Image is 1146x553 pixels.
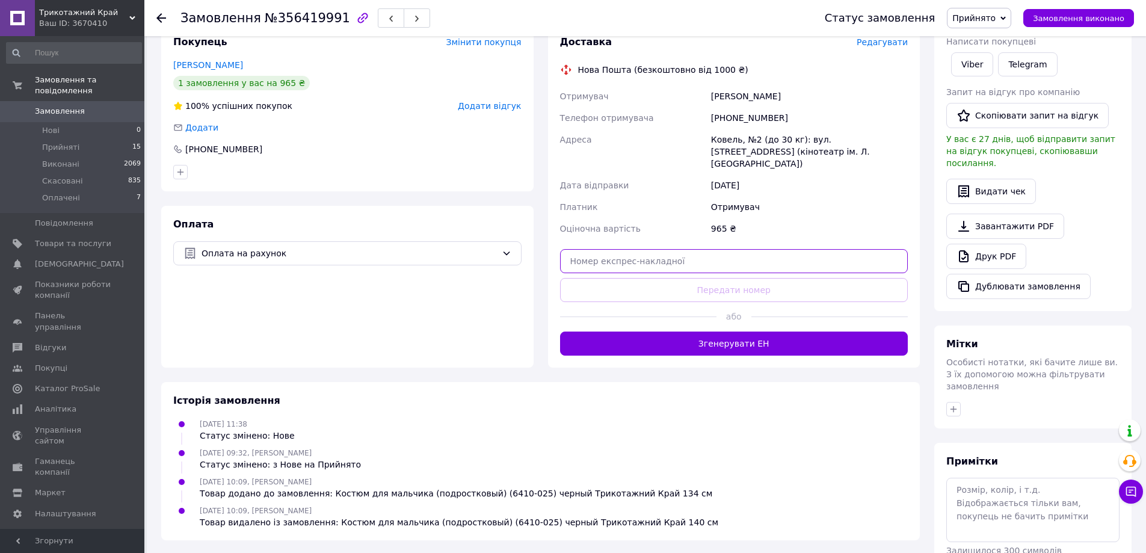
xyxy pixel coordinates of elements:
[156,12,166,24] div: Повернутися назад
[946,134,1115,168] span: У вас є 27 днів, щоб відправити запит на відгук покупцеві, скопіювавши посилання.
[42,176,83,187] span: Скасовані
[946,357,1118,391] span: Особисті нотатки, які бачите лише ви. З їх допомогою можна фільтрувати замовлення
[35,404,76,415] span: Аналітика
[202,247,497,260] span: Оплата на рахунок
[35,310,111,332] span: Панель управління
[137,125,141,136] span: 0
[35,238,111,249] span: Товари та послуги
[458,101,521,111] span: Додати відгук
[200,430,295,442] div: Статус змінено: Нове
[6,42,142,64] input: Пошук
[184,143,263,155] div: [PHONE_NUMBER]
[200,516,718,528] div: Товар видалено із замовлення: Костюм для мальчика (подростковый) (6410-025) черный Трикотажний Кр...
[951,52,993,76] a: Viber
[42,142,79,153] span: Прийняті
[560,113,654,123] span: Телефон отримувача
[1033,14,1124,23] span: Замовлення виконано
[124,159,141,170] span: 2069
[709,129,910,175] div: Ковель, №2 (до 30 кг): вул. [STREET_ADDRESS] (кінотеатр ім. Л. [GEOGRAPHIC_DATA])
[35,425,111,446] span: Управління сайтом
[716,310,751,323] span: або
[946,87,1080,97] span: Запит на відгук про компанію
[560,36,612,48] span: Доставка
[42,125,60,136] span: Нові
[35,218,93,229] span: Повідомлення
[560,181,629,190] span: Дата відправки
[560,249,908,273] input: Номер експрес-накладної
[35,75,144,96] span: Замовлення та повідомлення
[575,64,751,76] div: Нова Пошта (безкоштовно від 1000 ₴)
[200,478,312,486] span: [DATE] 10:09, [PERSON_NAME]
[946,338,978,350] span: Мітки
[180,11,261,25] span: Замовлення
[35,456,111,478] span: Гаманець компанії
[173,395,280,406] span: Історія замовлення
[265,11,350,25] span: №356419991
[173,36,227,48] span: Покупець
[857,37,908,47] span: Редагувати
[709,218,910,239] div: 965 ₴
[560,202,598,212] span: Платник
[185,101,209,111] span: 100%
[35,106,85,117] span: Замовлення
[137,193,141,203] span: 7
[946,103,1109,128] button: Скопіювати запит на відгук
[946,214,1064,239] a: Завантажити PDF
[35,383,100,394] span: Каталог ProSale
[128,176,141,187] span: 835
[200,487,712,499] div: Товар додано до замовлення: Костюм для мальчика (подростковый) (6410-025) черный Трикотажний Край...
[173,218,214,230] span: Оплата
[952,13,996,23] span: Прийнято
[35,279,111,301] span: Показники роботи компанії
[173,100,292,112] div: успішних покупок
[200,449,312,457] span: [DATE] 09:32, [PERSON_NAME]
[946,37,1036,46] span: Написати покупцеві
[185,123,218,132] span: Додати
[35,259,124,270] span: [DEMOGRAPHIC_DATA]
[200,507,312,515] span: [DATE] 10:09, [PERSON_NAME]
[132,142,141,153] span: 15
[1023,9,1134,27] button: Замовлення виконано
[173,76,310,90] div: 1 замовлення у вас на 965 ₴
[42,159,79,170] span: Виконані
[709,85,910,107] div: [PERSON_NAME]
[998,52,1057,76] a: Telegram
[946,274,1091,299] button: Дублювати замовлення
[825,12,935,24] div: Статус замовлення
[446,37,522,47] span: Змінити покупця
[35,363,67,374] span: Покупці
[1119,480,1143,504] button: Чат з покупцем
[35,487,66,498] span: Маркет
[173,60,243,70] a: [PERSON_NAME]
[35,342,66,353] span: Відгуки
[560,91,609,101] span: Отримувач
[560,224,641,233] span: Оціночна вартість
[946,244,1026,269] a: Друк PDF
[200,459,361,471] div: Статус змінено: з Нове на Прийнято
[200,420,247,428] span: [DATE] 11:38
[35,508,96,519] span: Налаштування
[39,7,129,18] span: Трикотажний Край
[39,18,144,29] div: Ваш ID: 3670410
[946,179,1036,204] button: Видати чек
[946,456,998,467] span: Примітки
[560,332,908,356] button: Згенерувати ЕН
[560,135,592,144] span: Адреса
[709,107,910,129] div: [PHONE_NUMBER]
[709,175,910,196] div: [DATE]
[709,196,910,218] div: Отримувач
[42,193,80,203] span: Оплачені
